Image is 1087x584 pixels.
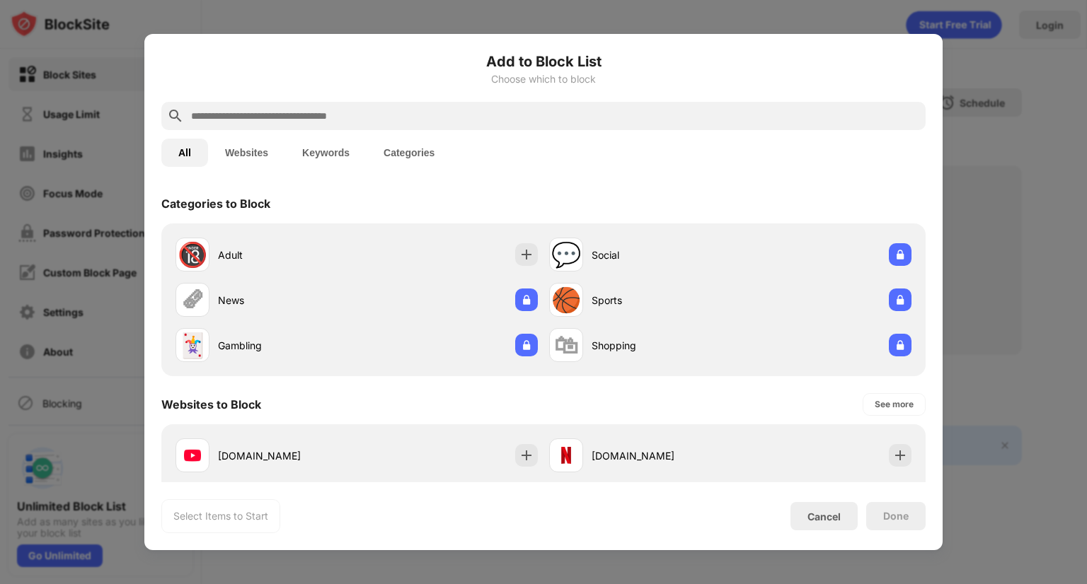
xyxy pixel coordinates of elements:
button: Categories [367,139,452,167]
div: Shopping [592,338,730,353]
img: search.svg [167,107,184,124]
div: Cancel [807,510,841,522]
div: [DOMAIN_NAME] [218,448,357,463]
img: favicons [558,447,575,464]
div: 💬 [551,240,581,269]
div: 🏀 [551,286,581,315]
div: Choose which to block [161,74,926,85]
div: Done [883,510,909,522]
div: Categories to Block [161,197,270,211]
div: [DOMAIN_NAME] [592,448,730,463]
div: Sports [592,293,730,308]
h6: Add to Block List [161,51,926,72]
div: 🃏 [178,331,207,360]
div: 🛍 [554,331,578,360]
button: All [161,139,208,167]
div: Adult [218,247,357,262]
div: See more [875,397,914,411]
div: News [218,293,357,308]
div: Select Items to Start [173,509,268,523]
img: favicons [184,447,201,464]
button: Keywords [285,139,367,167]
div: Websites to Block [161,397,261,411]
div: 🗞 [180,286,205,315]
div: Gambling [218,338,357,353]
div: 🔞 [178,240,207,269]
button: Websites [208,139,285,167]
div: Social [592,247,730,262]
